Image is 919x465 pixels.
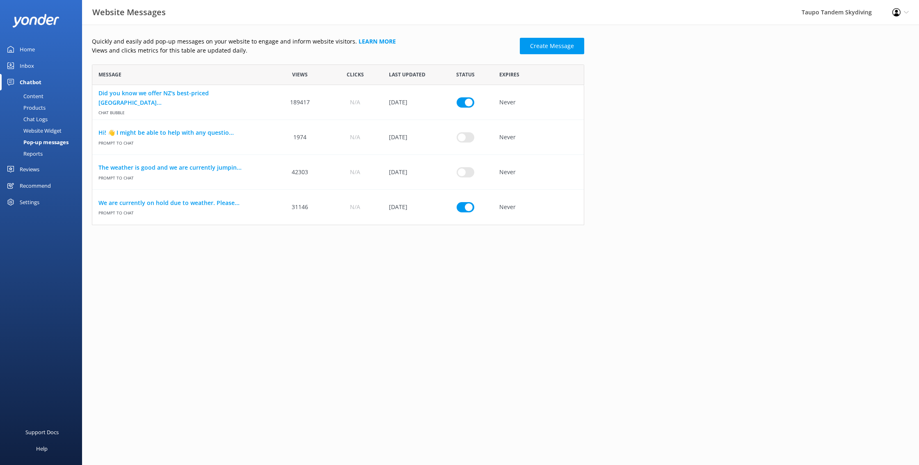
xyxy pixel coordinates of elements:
h3: Website Messages [92,6,166,19]
a: Products [5,102,82,113]
span: N/A [350,98,360,107]
div: Never [493,190,584,225]
div: Inbox [20,58,34,74]
div: 10 Oct 2025 [383,190,438,225]
div: Reports [5,148,43,159]
span: Chat bubble [98,107,266,116]
div: Products [5,102,46,113]
img: yonder-white-logo.png [12,14,59,28]
span: Message [98,71,121,78]
div: Content [5,90,43,102]
a: Hi! 👋 I might be able to help with any questio... [98,128,266,137]
span: Views [292,71,308,78]
div: Chat Logs [5,113,48,125]
span: Expires [499,71,519,78]
div: row [92,190,584,225]
a: Learn more [359,37,396,45]
div: Home [20,41,35,58]
span: Prompt to Chat [98,172,266,181]
div: 189417 [272,85,327,120]
a: Pop-up messages [5,136,82,148]
span: Prompt to Chat [98,207,266,216]
span: N/A [350,133,360,142]
a: Did you know we offer NZ's best-priced [GEOGRAPHIC_DATA]... [98,89,266,107]
span: Clicks [347,71,364,78]
span: Last updated [389,71,425,78]
div: Never [493,155,584,190]
div: row [92,155,584,190]
a: We are currently on hold due to weather. Please... [98,198,266,207]
div: Settings [20,194,39,210]
div: Support Docs [25,424,59,440]
div: row [92,120,584,155]
div: Chatbot [20,74,41,90]
span: Prompt to Chat [98,137,266,146]
div: grid [92,85,584,225]
a: The weather is good and we are currently jumpin... [98,163,266,172]
p: Quickly and easily add pop-up messages on your website to engage and inform website visitors. [92,37,515,46]
a: Chat Logs [5,113,82,125]
div: row [92,85,584,120]
div: 09 Oct 2025 [383,155,438,190]
div: Help [36,440,48,457]
p: Views and clicks metrics for this table are updated daily. [92,46,515,55]
div: 30 Jan 2025 [383,85,438,120]
a: Reports [5,148,82,159]
div: 1974 [272,120,327,155]
div: Never [493,85,584,120]
div: Never [493,120,584,155]
a: Create Message [520,38,584,54]
div: Recommend [20,177,51,194]
a: Content [5,90,82,102]
div: Website Widget [5,125,62,136]
span: Status [456,71,475,78]
span: N/A [350,203,360,212]
div: 07 May 2025 [383,120,438,155]
div: 31146 [272,190,327,225]
span: N/A [350,168,360,177]
div: 42303 [272,155,327,190]
a: Website Widget [5,125,82,136]
div: Reviews [20,161,39,177]
div: Pop-up messages [5,136,69,148]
